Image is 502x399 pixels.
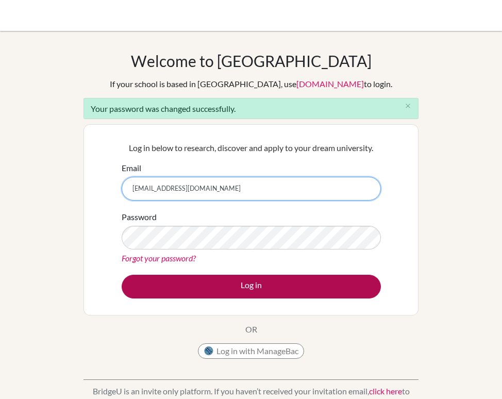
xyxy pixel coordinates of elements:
label: Email [122,162,141,174]
a: Forgot your password? [122,253,196,263]
h1: Welcome to [GEOGRAPHIC_DATA] [131,52,372,70]
i: close [404,102,412,110]
label: Password [122,211,157,223]
button: Log in [122,275,381,298]
div: Your password was changed successfully. [83,98,419,119]
p: OR [245,323,257,336]
a: [DOMAIN_NAME] [296,79,364,89]
button: Log in with ManageBac [198,343,304,359]
div: If your school is based in [GEOGRAPHIC_DATA], use to login. [110,78,392,90]
a: click here [369,386,402,396]
button: Close [397,98,418,114]
p: Log in below to research, discover and apply to your dream university. [122,142,381,154]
